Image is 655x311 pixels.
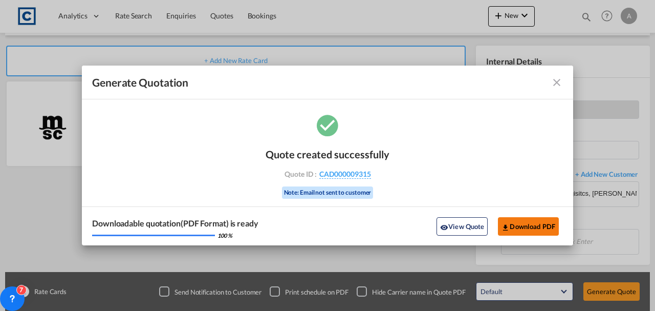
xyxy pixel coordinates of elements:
span: Generate Quotation [92,76,188,89]
button: Download PDF [498,217,559,236]
div: Quote ID : [268,170,387,179]
md-dialog: Generate Quotation Quote ... [82,66,573,246]
div: Note: Email not sent to customer [282,186,374,199]
div: Downloadable quotation(PDF Format) is ready [92,218,258,229]
div: Quote created successfully [266,148,389,160]
md-icon: icon-eye [440,223,448,232]
md-icon: icon-checkbox-marked-circle [315,112,340,138]
div: 100 % [217,232,232,239]
md-icon: icon-download [501,223,510,232]
span: CAD000009315 [319,170,371,179]
md-icon: icon-close fg-AAA8AD cursor m-0 [551,76,563,89]
button: icon-eyeView Quote [436,217,488,236]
